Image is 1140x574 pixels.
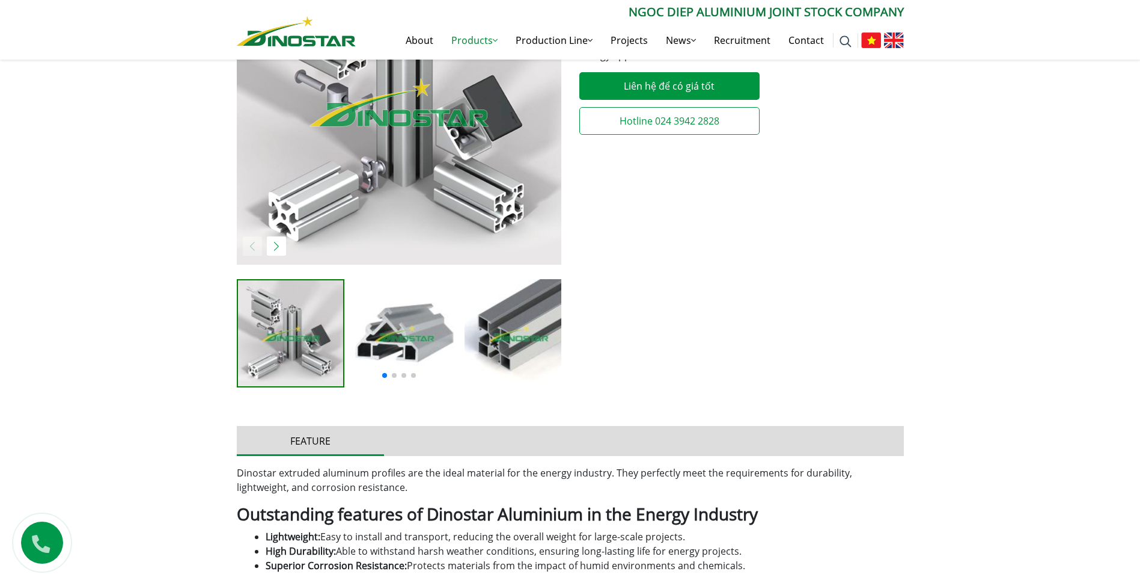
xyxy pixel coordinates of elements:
[237,16,356,46] img: Nhôm Dinostar
[779,21,833,60] a: Contact
[397,21,442,60] a: About
[266,545,336,558] strong: High Durability:
[237,466,904,495] p: Dinostar extruded aluminum profiles are the ideal material for the energy industry. They perfectl...
[442,21,507,60] a: Products
[861,32,881,48] img: Tiếng Việt
[266,544,904,558] li: Able to withstand harsh weather conditions, ensuring long-lasting life for energy projects.
[356,3,904,21] p: Ngoc Diep Aluminium Joint Stock Company
[884,32,904,48] img: English
[507,21,602,60] a: Production Line
[266,530,320,543] strong: Lightweight:
[579,107,760,135] a: Hotline 024 3942 2828
[266,529,904,544] li: Easy to install and transport, reducing the overall weight for large-scale projects.
[266,559,407,572] strong: Superior Corrosion Resistance:
[266,558,904,573] li: Protects materials from the impact of humid environments and chemicals.
[238,280,344,386] img: khung-bang-tai-7-150x150.jpg
[602,21,657,60] a: Projects
[237,502,758,525] strong: Outstanding features of Dinostar Aluminium in the Energy Industry
[579,72,760,100] a: Liên hệ để có giá tốt
[465,279,573,387] img: nhom-bang-tai-1-150x150.jpg
[657,21,705,60] a: News
[237,426,384,456] button: Feature
[840,35,852,48] img: search
[705,21,779,60] a: Recruitment
[267,236,286,256] div: Next slide
[350,279,459,387] img: cong-nghiep-nang-luong-2-150x150.jpg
